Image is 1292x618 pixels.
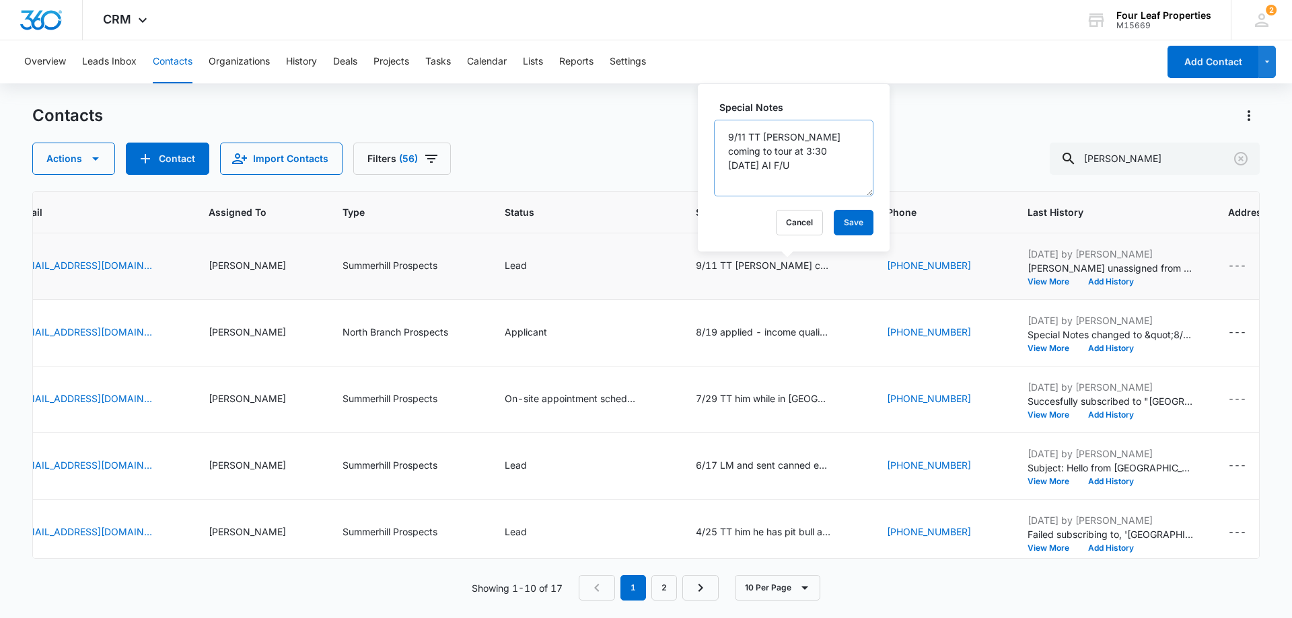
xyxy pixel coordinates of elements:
[696,458,830,472] div: 6/17 LM and sent canned email and invite to open house KM
[373,40,409,83] button: Projects
[505,258,527,272] div: Lead
[1228,258,1270,274] div: Address - - Select to Edit Field
[696,525,830,539] div: 4/25 TT him he has pit bull and [PERSON_NAME]
[696,325,830,339] div: 8/19 applied - income qualifies for about $1300
[209,325,310,341] div: Assigned To - Kelly Mursch - Select to Edit Field
[82,40,137,83] button: Leads Inbox
[1028,278,1079,286] button: View More
[209,458,286,472] div: [PERSON_NAME]
[1228,525,1246,541] div: ---
[1028,411,1079,419] button: View More
[887,391,971,405] a: [PHONE_NUMBER]
[696,325,855,341] div: Special Notes - 8/19 applied - income qualifies for about $1300 - Select to Edit Field
[1028,313,1196,327] p: [DATE] by [PERSON_NAME]
[209,525,286,539] div: [PERSON_NAME]
[1168,46,1258,78] button: Add Contact
[103,12,131,26] span: CRM
[1028,513,1196,527] p: [DATE] by [PERSON_NAME]
[1079,278,1143,286] button: Add History
[735,575,820,601] button: 10 Per Page
[1228,458,1246,474] div: ---
[17,391,152,405] a: [EMAIL_ADDRESS][DOMAIN_NAME]
[887,391,995,408] div: Phone - (989) 944-9414 - Select to Edit Field
[505,458,527,472] div: Lead
[17,525,152,539] a: [EMAIL_ADDRESS][DOMAIN_NAME]
[887,325,971,339] a: [PHONE_NUMBER]
[610,40,646,83] button: Settings
[353,143,451,175] button: Filters
[126,143,209,175] button: Add Contact
[1028,447,1196,461] p: [DATE] by [PERSON_NAME]
[1228,391,1246,408] div: ---
[333,40,357,83] button: Deals
[1079,411,1143,419] button: Add History
[425,40,451,83] button: Tasks
[209,258,310,274] div: Assigned To - Adam Schoenborn - Select to Edit Field
[1028,544,1079,552] button: View More
[1116,21,1211,30] div: account id
[1079,544,1143,552] button: Add History
[17,525,176,541] div: Email - beantech02@gmail.com - Select to Edit Field
[343,458,462,474] div: Type - Summerhill Prospects - Select to Edit Field
[209,391,286,405] div: [PERSON_NAME]
[1050,143,1260,175] input: Search Contacts
[286,40,317,83] button: History
[32,106,103,126] h1: Contacts
[505,325,571,341] div: Status - Applicant - Select to Edit Field
[505,525,551,541] div: Status - Lead - Select to Edit Field
[1028,527,1196,541] p: Failed subscribing to, '[GEOGRAPHIC_DATA] Prospects'.
[1228,205,1267,219] span: Address
[343,205,453,219] span: Type
[17,325,176,341] div: Email - mr.stevens94@gmail.com - Select to Edit Field
[834,210,873,235] button: Save
[24,40,66,83] button: Overview
[682,575,719,601] a: Next Page
[343,258,437,272] div: Summerhill Prospects
[1028,261,1196,275] p: [PERSON_NAME] unassigned from contact. [PERSON_NAME] assigned to contact.
[579,575,719,601] nav: Pagination
[209,258,286,272] div: [PERSON_NAME]
[651,575,677,601] a: Page 2
[887,525,995,541] div: Phone - (616) 824-7450 - Select to Edit Field
[343,525,462,541] div: Type - Summerhill Prospects - Select to Edit Field
[696,258,830,272] div: 9/11 TT [PERSON_NAME] coming to tour at 3:30 [DATE] AI F/U
[467,40,507,83] button: Calendar
[209,391,310,408] div: Assigned To - Kelly Mursch - Select to Edit Field
[1028,344,1079,352] button: View More
[343,258,462,274] div: Type - Summerhill Prospects - Select to Edit Field
[1228,325,1246,341] div: ---
[505,325,547,339] div: Applicant
[1228,325,1270,341] div: Address - - Select to Edit Field
[209,40,270,83] button: Organizations
[559,40,594,83] button: Reports
[887,458,971,472] a: [PHONE_NUMBER]
[1028,205,1176,219] span: Last History
[1028,394,1196,408] p: Succesfully subscribed to "[GEOGRAPHIC_DATA] Prospects".
[17,391,176,408] div: Email - nick.earl15@gmail.com - Select to Edit Field
[1228,525,1270,541] div: Address - - Select to Edit Field
[696,458,855,474] div: Special Notes - 6/17 LM and sent canned email and invite to open house KM - Select to Edit Field
[1028,477,1079,486] button: View More
[343,525,437,539] div: Summerhill Prospects
[696,525,855,541] div: Special Notes - 4/25 TT him he has pit bull and rott - Select to Edit Field
[1230,148,1252,169] button: Clear
[505,205,644,219] span: Status
[887,525,971,539] a: [PHONE_NUMBER]
[523,40,543,83] button: Lists
[696,258,855,274] div: Special Notes - 9/11 TT nicholas coming to tour at 3:30 9/2 AI F/U - Select to Edit Field
[505,258,551,274] div: Status - Lead - Select to Edit Field
[887,458,995,474] div: Phone - (239) 293-6848 - Select to Edit Field
[1228,391,1270,408] div: Address - - Select to Edit Field
[17,458,152,472] a: [EMAIL_ADDRESS][DOMAIN_NAME]
[714,120,873,196] textarea: 9/11 TT [PERSON_NAME] coming to tour at 3:30 [DATE] AI F/U
[17,458,176,474] div: Email - hwudrocksnick@aol.com - Select to Edit Field
[1028,380,1196,394] p: [DATE] by [PERSON_NAME]
[505,391,663,408] div: Status - On-site appointment scheduled - Select to Edit Field
[1116,10,1211,21] div: account name
[887,205,976,219] span: Phone
[209,205,291,219] span: Assigned To
[620,575,646,601] em: 1
[1028,247,1196,261] p: [DATE] by [PERSON_NAME]
[209,458,310,474] div: Assigned To - Kelly Mursch - Select to Edit Field
[17,325,152,339] a: [EMAIL_ADDRESS][DOMAIN_NAME]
